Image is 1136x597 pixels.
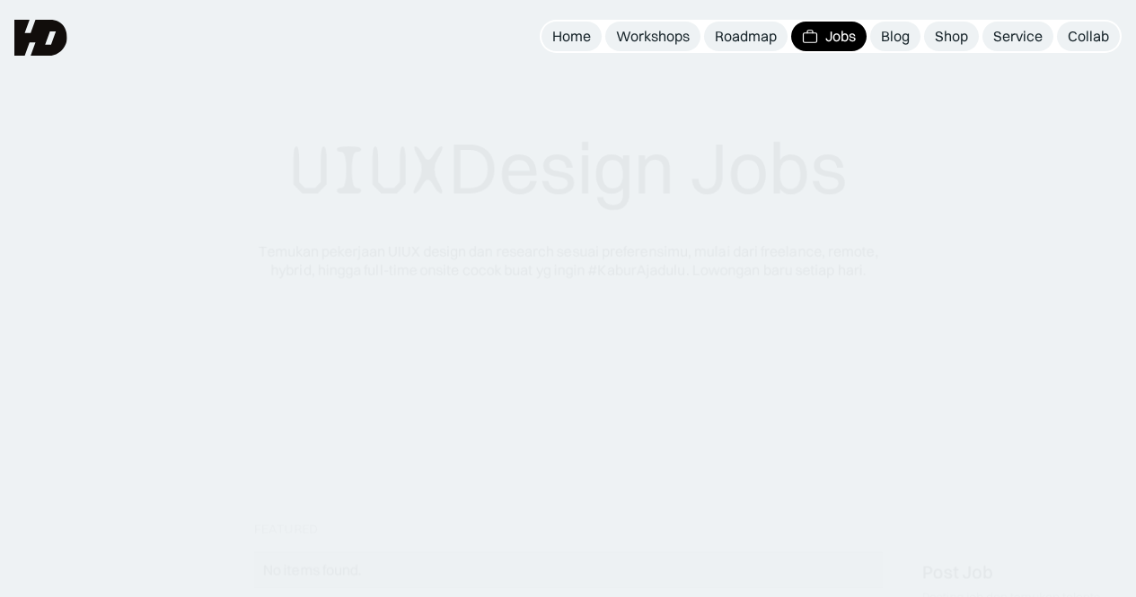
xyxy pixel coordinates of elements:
div: Dipercaya oleh designers [471,378,665,397]
a: Collab [1057,22,1120,51]
a: Workshops [605,22,700,51]
div: Collab [1068,27,1109,46]
a: Shop [924,22,979,51]
div: Blog [881,27,910,46]
div: Temukan pekerjaan UIUX design dan research sesuai preferensimu, mulai dari freelance, remote, hyb... [245,241,892,279]
span: UIUX [290,127,448,213]
div: Featured [254,522,318,538]
div: Post Job [922,562,993,584]
div: No items found. [263,560,874,579]
div: Service [993,27,1043,46]
div: Shop [935,27,968,46]
div: Roadmap [715,27,777,46]
a: Jobs [791,22,867,51]
a: Home [542,22,602,51]
div: Design Jobs [290,124,847,213]
a: Blog [870,22,920,51]
div: Jobs [825,27,856,46]
div: Workshops [616,27,690,46]
a: Service [982,22,1053,51]
div: Home [552,27,591,46]
a: Roadmap [704,22,788,51]
span: 50k+ [568,378,601,396]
